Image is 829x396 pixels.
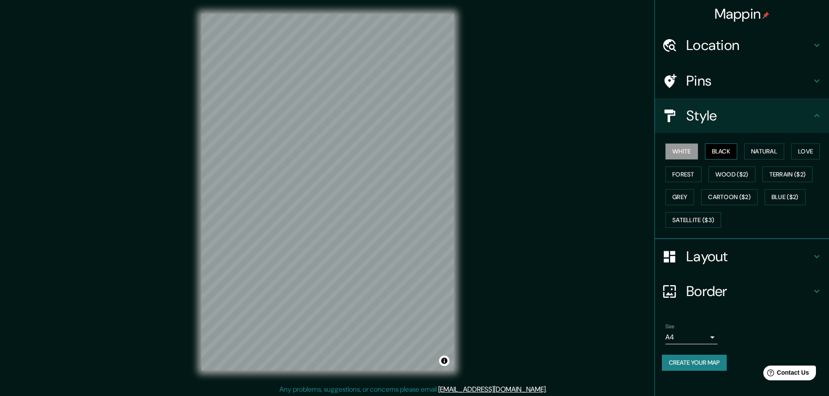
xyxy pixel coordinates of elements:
[708,166,755,183] button: Wood ($2)
[686,248,812,265] h4: Layout
[705,143,738,160] button: Black
[655,63,829,98] div: Pins
[686,107,812,124] h4: Style
[279,384,547,395] p: Any problems, suggestions, or concerns please email .
[665,323,675,330] label: Size
[686,283,812,300] h4: Border
[665,143,698,160] button: White
[548,384,550,395] div: .
[762,166,813,183] button: Terrain ($2)
[439,356,450,366] button: Toggle attribution
[791,143,820,160] button: Love
[438,385,546,394] a: [EMAIL_ADDRESS][DOMAIN_NAME]
[655,98,829,133] div: Style
[201,14,454,370] canvas: Map
[765,189,806,205] button: Blue ($2)
[686,72,812,90] h4: Pins
[655,28,829,63] div: Location
[655,239,829,274] div: Layout
[655,274,829,309] div: Border
[662,355,727,371] button: Create your map
[686,37,812,54] h4: Location
[744,143,784,160] button: Natural
[665,189,694,205] button: Grey
[715,5,770,23] h4: Mappin
[752,362,819,386] iframe: Help widget launcher
[665,166,701,183] button: Forest
[701,189,758,205] button: Cartoon ($2)
[665,330,718,344] div: A4
[547,384,548,395] div: .
[665,212,721,228] button: Satellite ($3)
[762,12,769,19] img: pin-icon.png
